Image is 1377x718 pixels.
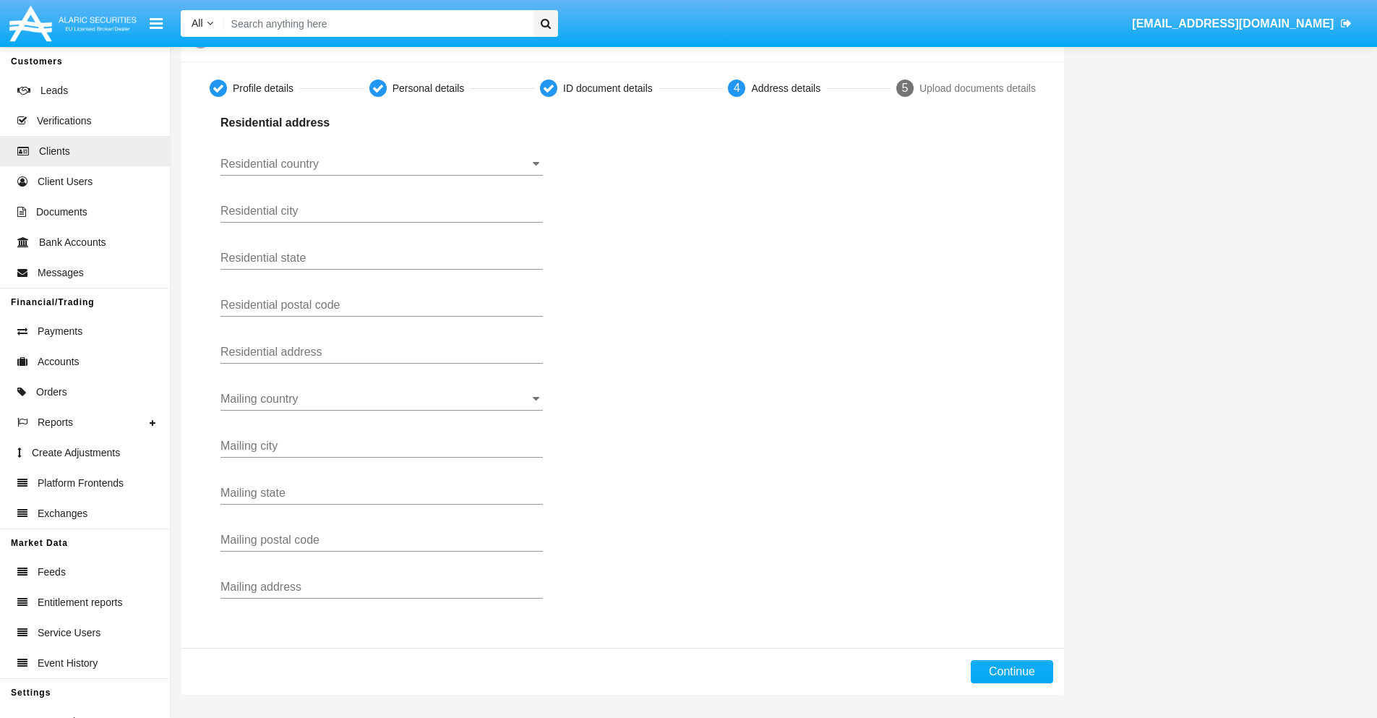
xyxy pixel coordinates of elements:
[38,265,84,281] span: Messages
[38,565,66,580] span: Feeds
[38,174,93,189] span: Client Users
[233,81,293,96] div: Profile details
[1132,17,1334,30] span: [EMAIL_ADDRESS][DOMAIN_NAME]
[38,625,100,641] span: Service Users
[971,660,1053,683] button: Continue
[36,385,67,400] span: Orders
[1125,4,1359,44] a: [EMAIL_ADDRESS][DOMAIN_NAME]
[39,235,106,250] span: Bank Accounts
[32,445,120,461] span: Create Adjustments
[181,16,224,31] a: All
[38,324,82,339] span: Payments
[220,114,543,132] p: Residential address
[224,10,528,37] input: Search
[7,2,139,45] img: Logo image
[563,81,653,96] div: ID document details
[751,81,820,96] div: Address details
[38,354,80,369] span: Accounts
[38,595,123,610] span: Entitlement reports
[38,476,124,491] span: Platform Frontends
[734,82,740,94] span: 4
[36,205,87,220] span: Documents
[919,81,1036,96] div: Upload documents details
[39,144,70,159] span: Clients
[38,506,87,521] span: Exchanges
[37,114,91,129] span: Verifications
[901,82,908,94] span: 5
[38,415,73,430] span: Reports
[392,81,465,96] div: Personal details
[38,656,98,671] span: Event History
[192,17,203,29] span: All
[40,83,68,98] span: Leads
